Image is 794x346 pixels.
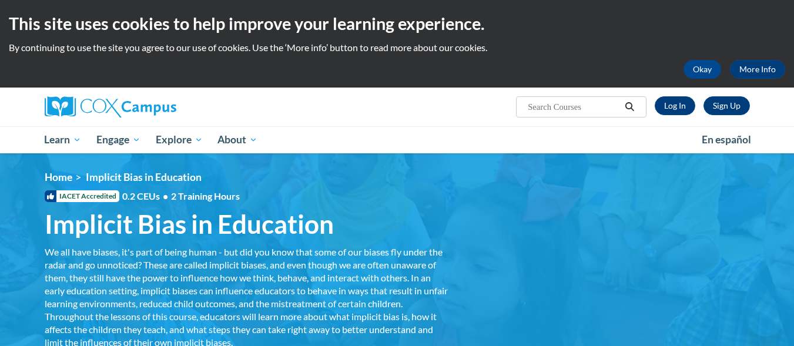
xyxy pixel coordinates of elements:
a: Explore [148,126,210,153]
a: Engage [89,126,148,153]
iframe: Button to launch messaging window [747,299,785,337]
span: 2 Training Hours [171,190,240,201]
span: IACET Accredited [45,190,119,202]
p: By continuing to use the site you agree to our use of cookies. Use the ‘More info’ button to read... [9,41,785,54]
span: Implicit Bias in Education [86,171,202,183]
span: Learn [44,133,81,147]
a: Home [45,171,72,183]
h2: This site uses cookies to help improve your learning experience. [9,12,785,35]
span: Explore [156,133,203,147]
img: Cox Campus [45,96,176,117]
button: Search [621,100,638,114]
div: Main menu [27,126,768,153]
input: Search Courses [527,100,621,114]
span: Engage [96,133,140,147]
span: About [217,133,257,147]
span: Implicit Bias in Education [45,209,334,240]
a: Cox Campus [45,96,268,117]
button: Okay [684,60,721,79]
span: 0.2 CEUs [122,190,240,203]
span: • [163,190,168,201]
a: Register [703,96,750,115]
a: Log In [655,96,695,115]
a: More Info [730,60,785,79]
a: En español [694,127,759,152]
span: En español [702,133,751,146]
a: Learn [37,126,89,153]
a: About [210,126,265,153]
